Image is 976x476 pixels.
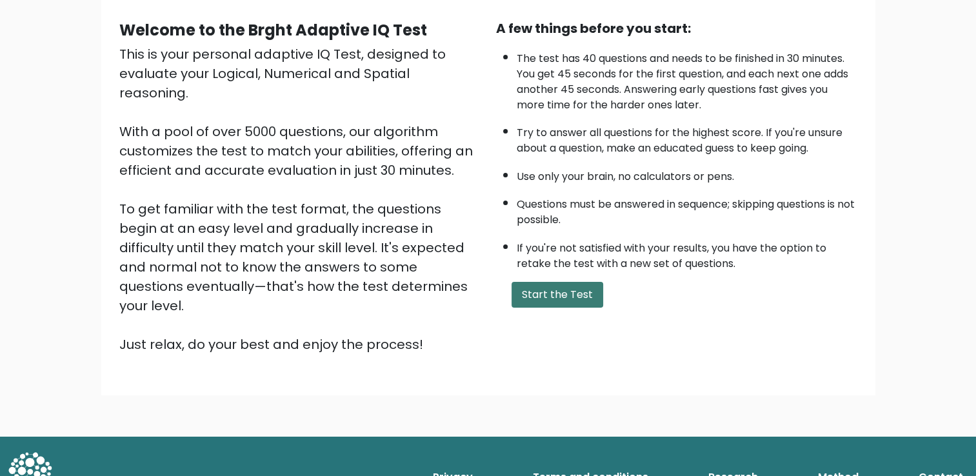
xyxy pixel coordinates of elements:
[512,282,603,308] button: Start the Test
[517,119,857,156] li: Try to answer all questions for the highest score. If you're unsure about a question, make an edu...
[496,19,857,38] div: A few things before you start:
[517,190,857,228] li: Questions must be answered in sequence; skipping questions is not possible.
[119,45,481,354] div: This is your personal adaptive IQ Test, designed to evaluate your Logical, Numerical and Spatial ...
[119,19,427,41] b: Welcome to the Brght Adaptive IQ Test
[517,45,857,113] li: The test has 40 questions and needs to be finished in 30 minutes. You get 45 seconds for the firs...
[517,234,857,272] li: If you're not satisfied with your results, you have the option to retake the test with a new set ...
[517,163,857,184] li: Use only your brain, no calculators or pens.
